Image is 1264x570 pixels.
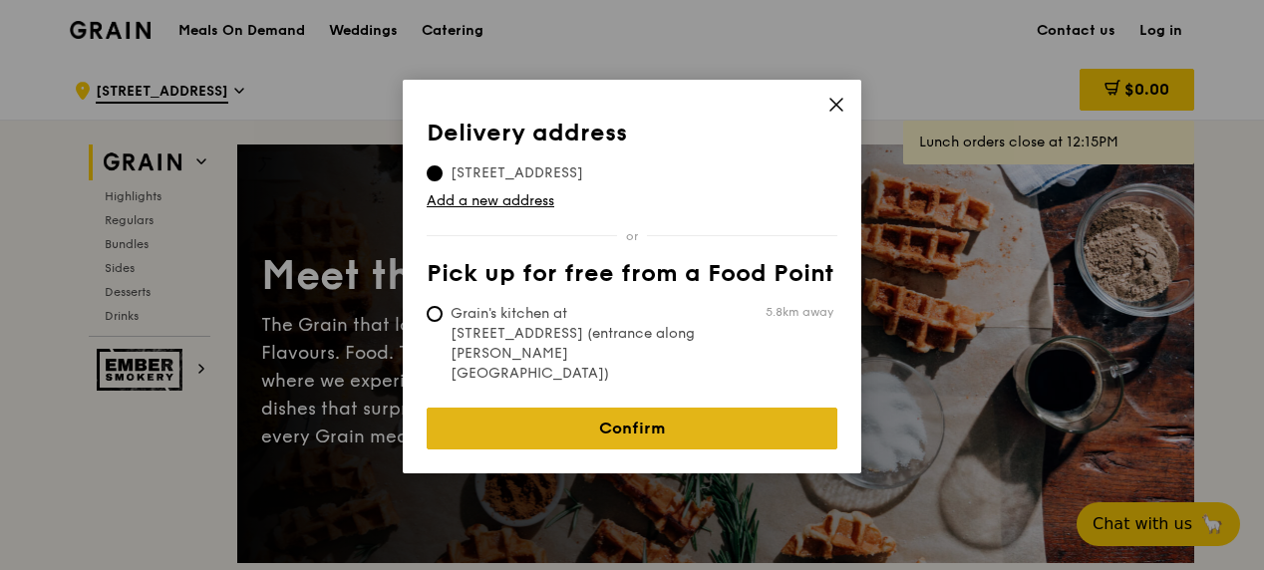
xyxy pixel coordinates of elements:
th: Pick up for free from a Food Point [427,260,837,296]
span: Grain's kitchen at [STREET_ADDRESS] (entrance along [PERSON_NAME][GEOGRAPHIC_DATA]) [427,304,724,384]
th: Delivery address [427,120,837,155]
a: Confirm [427,408,837,449]
span: 5.8km away [766,304,833,320]
input: Grain's kitchen at [STREET_ADDRESS] (entrance along [PERSON_NAME][GEOGRAPHIC_DATA])5.8km away [427,306,443,322]
input: [STREET_ADDRESS] [427,165,443,181]
span: [STREET_ADDRESS] [427,163,607,183]
a: Add a new address [427,191,837,211]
